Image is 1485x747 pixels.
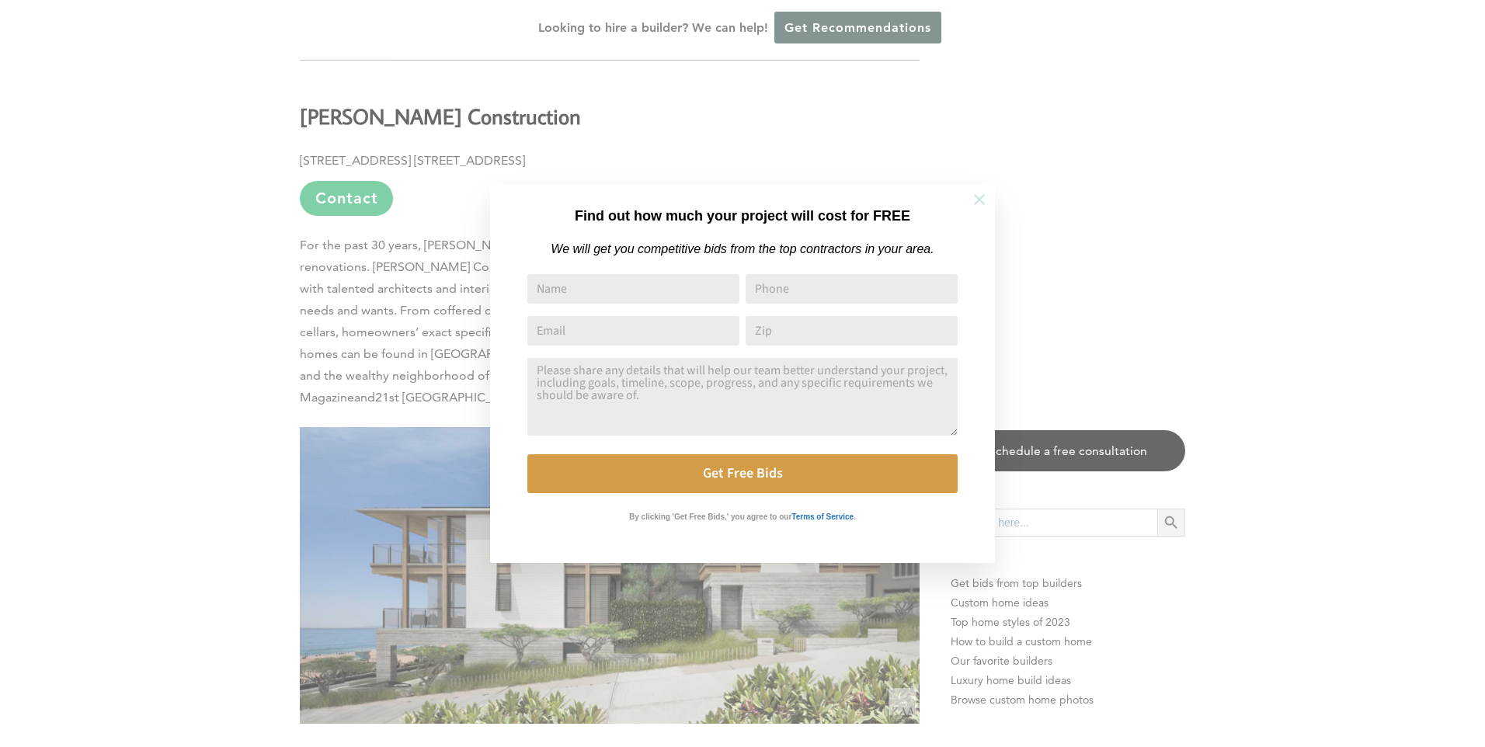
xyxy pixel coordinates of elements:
[527,274,739,304] input: Name
[791,509,854,522] a: Terms of Service
[854,512,856,521] strong: .
[551,242,934,255] em: We will get you competitive bids from the top contractors in your area.
[746,274,958,304] input: Phone
[527,358,958,436] textarea: Comment or Message
[575,208,910,224] strong: Find out how much your project will cost for FREE
[527,454,958,493] button: Get Free Bids
[746,316,958,346] input: Zip
[629,512,791,521] strong: By clicking 'Get Free Bids,' you agree to our
[1187,635,1466,728] iframe: Drift Widget Chat Controller
[527,316,739,346] input: Email Address
[791,512,854,521] strong: Terms of Service
[952,172,1007,227] button: Close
